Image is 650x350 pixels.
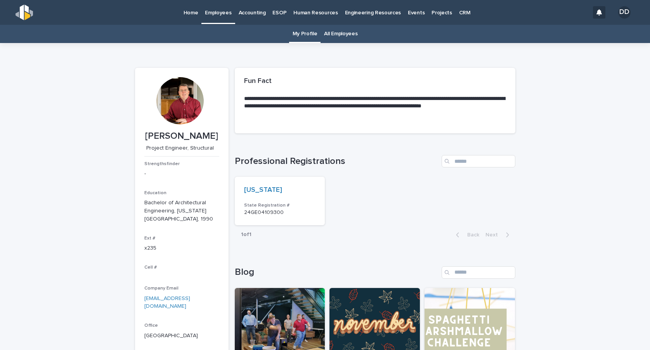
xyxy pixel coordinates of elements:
a: All Employees [324,25,357,43]
a: [EMAIL_ADDRESS][DOMAIN_NAME] [144,296,190,309]
span: Office [144,323,158,328]
span: Education [144,191,166,195]
p: [PERSON_NAME] [144,131,219,142]
div: DD [618,6,631,19]
input: Search [442,266,515,279]
h3: State Registration # [244,202,316,209]
a: [US_STATE] [244,186,282,195]
p: 24GE04109300 [244,209,316,216]
p: - [144,170,219,178]
p: [GEOGRAPHIC_DATA] [144,332,219,340]
img: s5b5MGTdWwFoU4EDV7nw [16,5,33,20]
a: My Profile [293,25,317,43]
a: x235 [144,245,156,251]
span: Ext # [144,236,155,241]
a: [US_STATE] State Registration #24GE04109300 [235,177,325,225]
p: 1 of 1 [235,225,258,244]
p: Bachelor of Architectural Engineering, [US_STATE][GEOGRAPHIC_DATA], 1990 [144,199,219,223]
button: Next [482,231,515,238]
span: Cell # [144,265,157,270]
h1: Blog [235,267,439,278]
h2: Fun Fact [244,77,272,86]
span: Back [463,232,479,238]
span: Strengthsfinder [144,162,180,166]
span: Next [485,232,503,238]
span: Company Email [144,286,179,291]
input: Search [442,155,515,167]
p: Project Engineer, Structural [144,145,216,152]
button: Back [450,231,482,238]
h1: Professional Registrations [235,156,439,167]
